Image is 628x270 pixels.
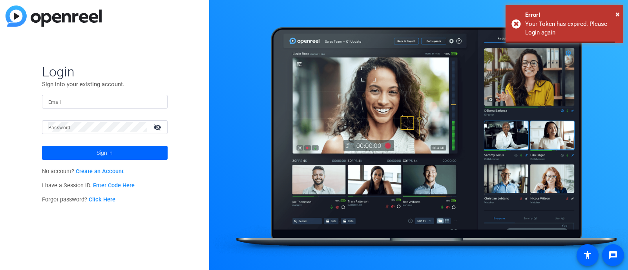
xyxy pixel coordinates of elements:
span: I have a Session ID. [42,182,135,189]
button: Close [615,8,620,20]
span: Sign in [97,143,113,163]
div: Error! [525,11,617,20]
mat-label: Password [48,125,71,130]
mat-icon: message [608,250,618,260]
span: Forgot password? [42,196,116,203]
span: Login [42,63,168,80]
span: × [615,9,620,19]
div: Your Token has expired. Please Login again [525,20,617,37]
a: Click Here [89,196,115,203]
mat-label: Email [48,100,61,105]
span: No account? [42,168,124,175]
input: Enter Email Address [48,97,161,106]
mat-icon: accessibility [583,250,592,260]
button: Sign in [42,146,168,160]
img: blue-gradient.svg [5,5,102,27]
mat-icon: visibility_off [149,121,168,133]
a: Create an Account [76,168,124,175]
a: Enter Code Here [93,182,135,189]
p: Sign into your existing account. [42,80,168,89]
